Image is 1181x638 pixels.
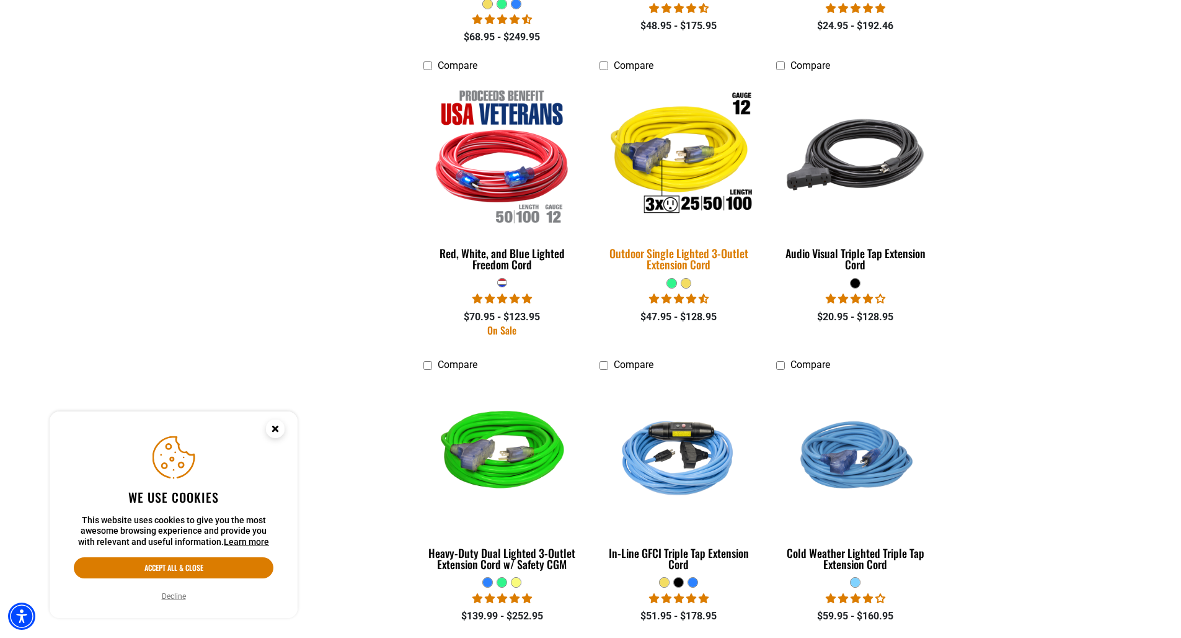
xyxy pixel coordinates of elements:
[649,593,709,604] span: 5.00 stars
[424,84,580,227] img: Red, White, and Blue Lighted Freedom Cord
[790,60,830,71] span: Compare
[438,60,477,71] span: Compare
[472,593,532,604] span: 4.92 stars
[776,78,934,277] a: black Audio Visual Triple Tap Extension Cord
[776,310,934,325] div: $20.95 - $128.95
[472,293,532,305] span: 5.00 stars
[649,293,709,305] span: 4.64 stars
[601,384,757,526] img: Light Blue
[472,14,532,25] span: 4.64 stars
[423,248,582,270] div: Red, White, and Blue Lighted Freedom Cord
[826,293,885,305] span: 3.75 stars
[74,557,273,578] button: Accept all & close
[776,19,934,34] div: $24.95 - $192.46
[777,84,934,227] img: black
[158,590,190,603] button: Decline
[826,593,885,604] span: 4.18 stars
[423,609,582,624] div: $139.99 - $252.95
[50,411,298,619] aside: Cookie Consent
[253,411,298,450] button: Close this option
[423,310,582,325] div: $70.95 - $123.95
[8,603,35,630] div: Accessibility Menu
[599,248,758,270] div: Outdoor Single Lighted 3-Outlet Extension Cord
[599,310,758,325] div: $47.95 - $128.95
[776,547,934,570] div: Cold Weather Lighted Triple Tap Extension Cord
[438,359,477,371] span: Compare
[423,30,582,45] div: $68.95 - $249.95
[826,2,885,14] span: 5.00 stars
[776,248,934,270] div: Audio Visual Triple Tap Extension Cord
[599,377,758,577] a: Light Blue In-Line GFCI Triple Tap Extension Cord
[790,359,830,371] span: Compare
[776,609,934,624] div: $59.95 - $160.95
[614,359,653,371] span: Compare
[649,2,709,14] span: 4.62 stars
[424,384,580,526] img: neon green
[599,609,758,624] div: $51.95 - $178.95
[776,377,934,577] a: Light Blue Cold Weather Lighted Triple Tap Extension Cord
[423,377,582,577] a: neon green Heavy-Duty Dual Lighted 3-Outlet Extension Cord w/ Safety CGM
[614,60,653,71] span: Compare
[74,489,273,505] h2: We use cookies
[777,384,934,526] img: Light Blue
[423,78,582,277] a: Red, White, and Blue Lighted Freedom Cord Red, White, and Blue Lighted Freedom Cord
[599,78,758,277] a: Outdoor Single Lighted 3-Outlet Extension Cord Outdoor Single Lighted 3-Outlet Extension Cord
[423,325,582,335] div: On Sale
[74,515,273,548] p: This website uses cookies to give you the most awesome browsing experience and provide you with r...
[592,76,766,235] img: Outdoor Single Lighted 3-Outlet Extension Cord
[224,537,269,547] a: This website uses cookies to give you the most awesome browsing experience and provide you with r...
[599,547,758,570] div: In-Line GFCI Triple Tap Extension Cord
[423,547,582,570] div: Heavy-Duty Dual Lighted 3-Outlet Extension Cord w/ Safety CGM
[599,19,758,34] div: $48.95 - $175.95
